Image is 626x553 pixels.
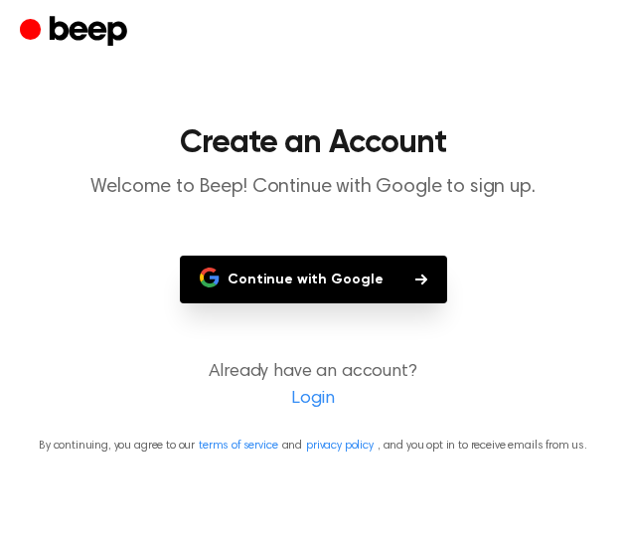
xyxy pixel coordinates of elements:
button: Continue with Google [180,256,447,303]
p: Already have an account? [16,359,610,413]
h1: Create an Account [16,127,610,159]
p: Welcome to Beep! Continue with Google to sign up. [16,175,610,200]
a: Login [20,386,606,413]
p: By continuing, you agree to our and , and you opt in to receive emails from us. [16,437,610,455]
a: terms of service [199,440,277,452]
a: privacy policy [306,440,374,452]
a: Beep [20,13,132,52]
